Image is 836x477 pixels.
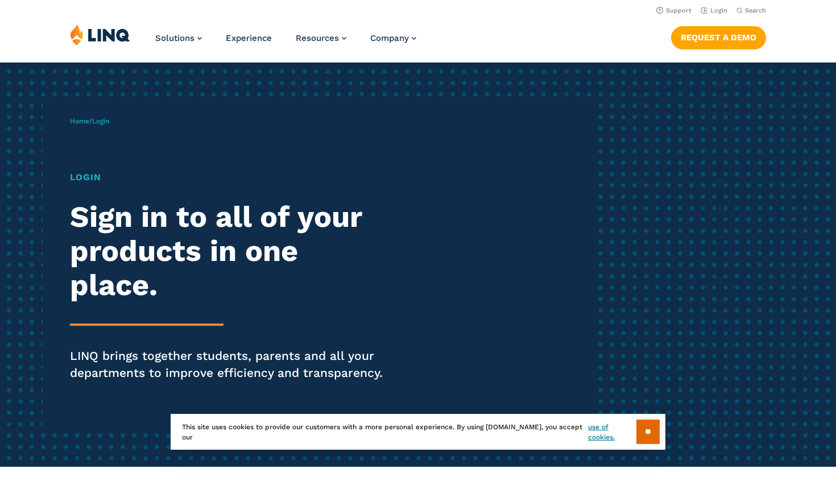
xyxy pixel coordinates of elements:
[155,24,416,61] nav: Primary Navigation
[70,171,392,184] h1: Login
[155,33,194,43] span: Solutions
[171,414,665,450] div: This site uses cookies to provide our customers with a more personal experience. By using [DOMAIN...
[155,33,202,43] a: Solutions
[296,33,346,43] a: Resources
[92,117,109,125] span: Login
[70,24,130,45] img: LINQ | K‑12 Software
[70,347,392,381] p: LINQ brings together students, parents and all your departments to improve efficiency and transpa...
[736,6,766,15] button: Open Search Bar
[226,33,272,43] a: Experience
[701,7,727,14] a: Login
[370,33,409,43] span: Company
[296,33,339,43] span: Resources
[70,117,109,125] span: /
[656,7,692,14] a: Support
[70,200,392,302] h2: Sign in to all of your products in one place.
[70,117,89,125] a: Home
[588,422,636,442] a: use of cookies.
[671,26,766,49] a: Request a Demo
[671,24,766,49] nav: Button Navigation
[745,7,766,14] span: Search
[370,33,416,43] a: Company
